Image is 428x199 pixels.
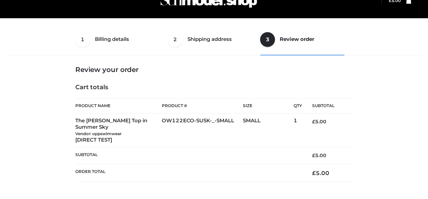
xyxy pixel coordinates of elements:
small: Vendor: oppswimwear [75,131,122,136]
th: Size [243,98,290,114]
td: 1 [294,114,302,147]
bdi: 5.00 [312,119,326,125]
h4: Cart totals [75,84,353,91]
th: Qty [294,98,302,114]
th: Product Name [75,98,162,114]
td: The [PERSON_NAME] Top in Summer Sky [DIRECT TEST] [75,114,162,147]
span: £ [312,152,315,158]
th: Subtotal [302,98,353,114]
th: Subtotal [75,147,302,164]
span: £ [312,170,316,176]
h3: Review your order [75,66,353,74]
td: SMALL [243,114,294,147]
bdi: 5.00 [312,152,326,158]
bdi: 5.00 [312,170,329,176]
td: OW122ECO-SUSK-_-SMALL [162,114,243,147]
th: Order Total [75,164,302,182]
span: £ [312,119,315,125]
th: Product # [162,98,243,114]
